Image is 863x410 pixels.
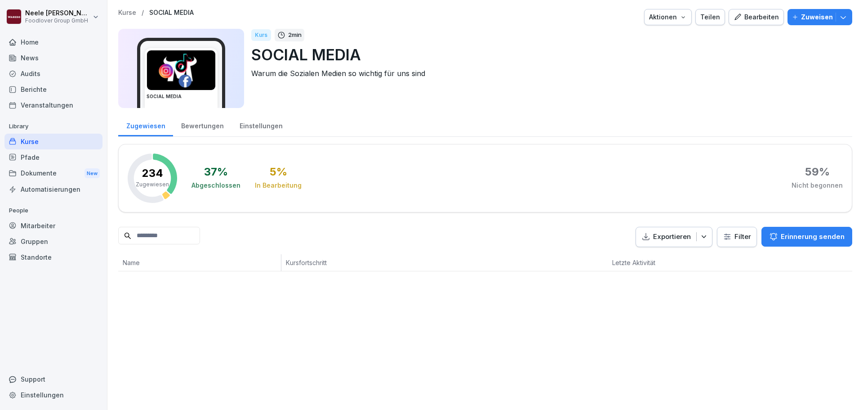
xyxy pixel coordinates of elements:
[251,29,271,41] div: Kurs
[4,50,102,66] a: News
[729,9,784,25] button: Bearbeiten
[792,181,843,190] div: Nicht begonnen
[25,18,91,24] p: Foodlover Group GmbH
[4,371,102,387] div: Support
[805,167,830,177] div: 59 %
[4,387,102,403] a: Einstellungen
[649,12,687,22] div: Aktionen
[612,258,705,267] p: Letzte Aktivität
[653,232,691,242] p: Exportieren
[4,81,102,97] a: Berichte
[4,203,102,218] p: People
[149,9,194,17] a: SOCIAL MEDIA
[4,66,102,81] a: Audits
[636,227,712,247] button: Exportieren
[25,9,91,17] p: Neele [PERSON_NAME]
[255,181,302,190] div: In Bearbeitung
[4,149,102,165] a: Pfade
[4,34,102,50] a: Home
[251,43,845,66] p: SOCIAL MEDIA
[136,180,169,189] p: Zugewiesen
[4,134,102,149] a: Kurse
[761,227,852,247] button: Erinnerung senden
[85,168,100,179] div: New
[173,113,231,136] a: Bewertungen
[734,12,779,22] div: Bearbeiten
[4,165,102,182] div: Dokumente
[147,50,215,90] img: xqtfzg2aa8ww1h0jum86tdct.png
[781,232,845,242] p: Erinnerung senden
[644,9,692,25] button: Aktionen
[4,249,102,265] a: Standorte
[142,9,144,17] p: /
[147,93,216,100] h3: SOCIAL MEDIA
[787,9,852,25] button: Zuweisen
[118,9,136,17] a: Kurse
[4,234,102,249] a: Gruppen
[270,167,287,177] div: 5 %
[4,218,102,234] a: Mitarbeiter
[286,258,481,267] p: Kursfortschritt
[700,12,720,22] div: Teilen
[123,258,276,267] p: Name
[204,167,228,177] div: 37 %
[695,9,725,25] button: Teilen
[251,68,845,79] p: Warum die Sozialen Medien so wichtig für uns sind
[4,165,102,182] a: DokumenteNew
[717,227,756,247] button: Filter
[231,113,290,136] a: Einstellungen
[723,232,751,241] div: Filter
[118,113,173,136] a: Zugewiesen
[801,12,833,22] p: Zuweisen
[142,168,163,179] p: 234
[191,181,240,190] div: Abgeschlossen
[288,31,302,40] p: 2 min
[4,119,102,134] p: Library
[4,181,102,197] a: Automatisierungen
[4,97,102,113] a: Veranstaltungen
